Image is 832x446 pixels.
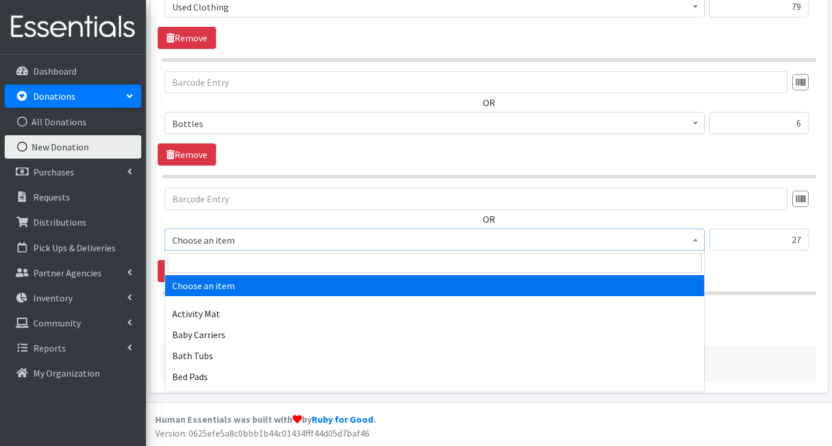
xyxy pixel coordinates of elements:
[155,427,370,439] span: Version: 0625efe5a8c0bbb1b44c01434fff44d05d7baf46
[165,112,705,134] span: Bottles
[5,261,141,285] a: Partner Agencies
[33,65,76,77] p: Dashboard
[172,115,697,132] span: Bottles
[5,210,141,234] a: Distributions
[158,143,216,166] a: Remove
[165,324,704,345] li: Baby Carriers
[165,71,788,93] input: Barcode Entry
[33,191,70,203] p: Requests
[33,317,81,329] p: Community
[33,166,74,178] p: Purchases
[33,367,100,379] p: My Organization
[33,90,75,102] p: Donations
[165,188,788,210] input: Barcode Entry
[172,232,697,248] span: Choose an item
[709,112,809,134] input: Quantity
[5,336,141,360] a: Reports
[5,135,141,159] a: New Donation
[709,229,809,251] input: Quantity
[5,185,141,209] a: Requests
[155,413,375,425] strong: Human Essentials was built with by .
[483,212,495,226] label: OR
[33,267,102,279] p: Partner Agencies
[5,286,141,310] a: Inventory
[5,236,141,259] a: Pick Ups & Deliveries
[165,387,704,408] li: Bibs
[33,342,66,354] p: Reports
[5,8,141,47] img: HumanEssentials
[5,160,141,184] a: Purchases
[165,366,704,387] li: Bed Pads
[483,96,495,110] label: OR
[5,85,141,108] a: Donations
[165,275,704,296] li: Choose an item
[5,110,141,134] a: All Donations
[5,311,141,335] a: Community
[5,361,141,385] a: My Organization
[33,216,86,228] p: Distributions
[158,27,216,49] a: Remove
[165,303,704,324] li: Activity Mat
[5,59,141,83] a: Dashboard
[312,413,373,425] a: Ruby for Good
[33,292,72,304] p: Inventory
[165,345,704,366] li: Bath Tubs
[33,242,116,254] p: Pick Ups & Deliveries
[165,229,705,251] span: Choose an item
[158,260,216,282] a: Remove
